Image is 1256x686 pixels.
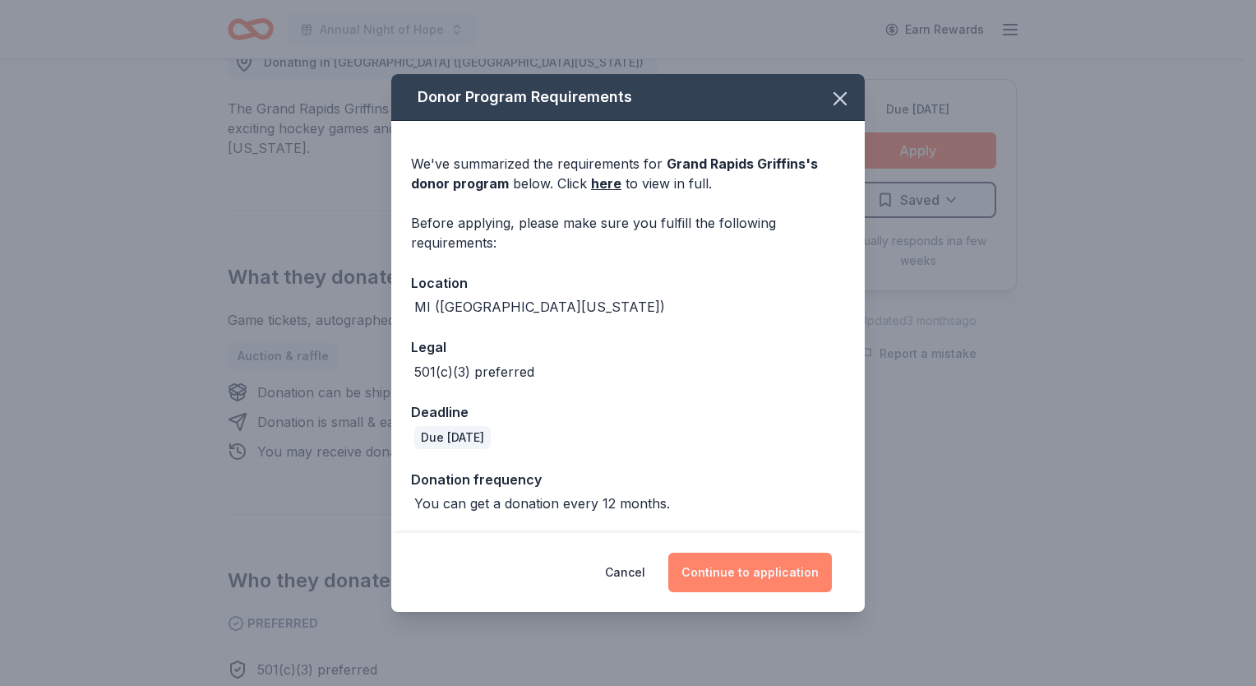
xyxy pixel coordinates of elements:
[668,553,832,592] button: Continue to application
[414,297,665,317] div: MI ([GEOGRAPHIC_DATA][US_STATE])
[411,272,845,294] div: Location
[414,494,670,513] div: You can get a donation every 12 months.
[411,154,845,193] div: We've summarized the requirements for below. Click to view in full.
[411,401,845,423] div: Deadline
[411,213,845,253] div: Before applying, please make sure you fulfill the following requirements:
[411,336,845,358] div: Legal
[591,174,621,193] a: here
[391,74,865,121] div: Donor Program Requirements
[414,362,534,382] div: 501(c)(3) preferred
[414,426,491,449] div: Due [DATE]
[411,469,845,490] div: Donation frequency
[605,553,645,592] button: Cancel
